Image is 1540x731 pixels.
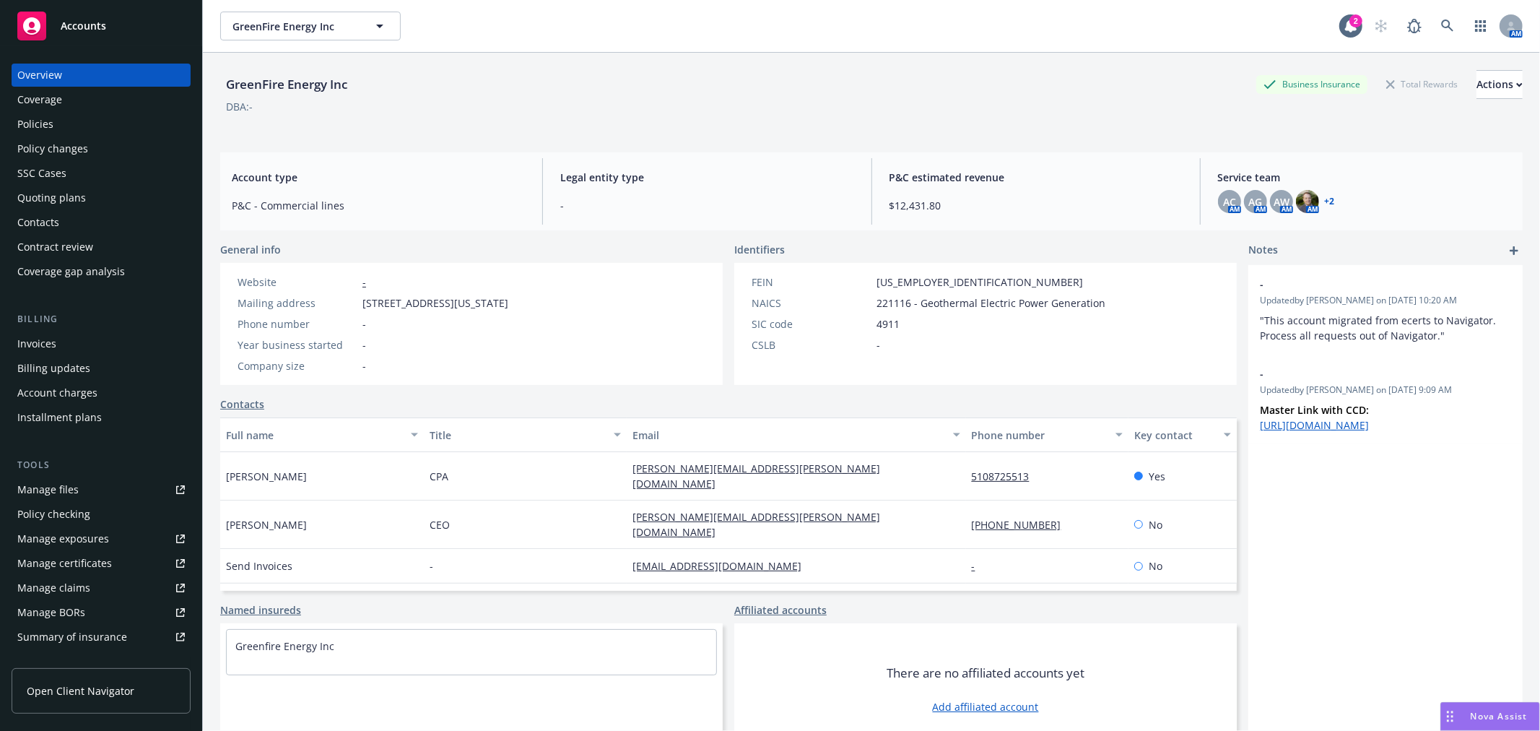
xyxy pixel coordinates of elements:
div: Business Insurance [1256,75,1367,93]
div: Email [632,428,944,443]
div: Quoting plans [17,186,86,209]
div: -Updatedby [PERSON_NAME] on [DATE] 9:09 AMMaster Link with CCD: [URL][DOMAIN_NAME] [1248,355,1523,444]
div: Coverage gap analysis [17,260,125,283]
a: - [972,559,987,573]
div: Contacts [17,211,59,234]
div: Overview [17,64,62,87]
div: Total Rewards [1379,75,1465,93]
a: Contract review [12,235,191,259]
a: Policy changes [12,137,191,160]
a: Affiliated accounts [734,602,827,618]
a: Manage files [12,478,191,501]
span: Service team [1218,170,1511,185]
div: SSC Cases [17,162,66,185]
a: [PHONE_NUMBER] [972,518,1073,532]
a: 5108725513 [972,470,1041,483]
a: Switch app [1466,12,1495,40]
div: Summary of insurance [17,626,127,649]
span: Account type [232,170,525,185]
div: NAICS [752,295,871,311]
span: No [1149,517,1162,532]
span: Open Client Navigator [27,683,134,698]
div: Billing [12,312,191,326]
span: Notes [1248,242,1278,259]
span: There are no affiliated accounts yet [887,665,1084,682]
div: Key contact [1134,428,1215,443]
div: Tools [12,458,191,472]
a: Accounts [12,6,191,46]
span: AG [1248,194,1262,209]
span: Yes [1149,469,1165,484]
span: CPA [430,469,448,484]
span: GreenFire Energy Inc [232,19,357,34]
span: CEO [430,517,450,532]
a: +2 [1325,197,1335,206]
div: Phone number [238,316,357,332]
div: Policies [17,113,53,136]
a: Manage exposures [12,527,191,550]
div: Company size [238,358,357,373]
div: Manage files [17,478,79,501]
button: Email [627,418,965,452]
a: Quoting plans [12,186,191,209]
a: - [362,275,366,289]
a: Report a Bug [1400,12,1429,40]
a: Add affiliated account [933,699,1039,714]
a: [EMAIL_ADDRESS][DOMAIN_NAME] [632,559,813,573]
div: Mailing address [238,295,357,311]
div: Installment plans [17,406,102,429]
a: Account charges [12,381,191,405]
div: FEIN [752,274,871,290]
button: Key contact [1128,418,1237,452]
div: Title [430,428,606,443]
span: AC [1223,194,1236,209]
span: [US_EMPLOYER_IDENTIFICATION_NUMBER] [876,274,1083,290]
span: 221116 - Geothermal Electric Power Generation [876,295,1105,311]
div: GreenFire Energy Inc [220,75,353,94]
span: AW [1274,194,1289,209]
span: "This account migrated from ecerts to Navigator. Process all requests out of Navigator." [1260,313,1499,342]
span: - [362,358,366,373]
a: Contacts [12,211,191,234]
span: $12,431.80 [889,198,1183,213]
div: Full name [226,428,402,443]
div: 2 [1349,14,1362,27]
div: Manage certificates [17,552,112,575]
span: - [362,337,366,352]
div: DBA: - [226,99,253,114]
a: [PERSON_NAME][EMAIL_ADDRESS][PERSON_NAME][DOMAIN_NAME] [632,510,880,539]
a: Manage BORs [12,601,191,624]
div: Manage claims [17,576,90,600]
a: Invoices [12,332,191,355]
span: Identifiers [734,242,785,257]
a: Summary of insurance [12,626,191,649]
div: Website [238,274,357,290]
img: photo [1296,190,1319,213]
a: [PERSON_NAME][EMAIL_ADDRESS][PERSON_NAME][DOMAIN_NAME] [632,462,880,490]
button: Nova Assist [1440,702,1540,731]
a: Start snowing [1367,12,1396,40]
button: Phone number [966,418,1128,452]
div: Phone number [972,428,1107,443]
div: CSLB [752,337,871,352]
div: -Updatedby [PERSON_NAME] on [DATE] 10:20 AM"This account migrated from ecerts to Navigator. Proce... [1248,265,1523,355]
div: Invoices [17,332,56,355]
span: Legal entity type [560,170,853,185]
button: Actions [1476,70,1523,99]
a: Installment plans [12,406,191,429]
a: Overview [12,64,191,87]
div: Billing updates [17,357,90,380]
a: add [1505,242,1523,259]
span: [STREET_ADDRESS][US_STATE] [362,295,508,311]
a: Manage certificates [12,552,191,575]
div: SIC code [752,316,871,332]
div: Year business started [238,337,357,352]
span: [PERSON_NAME] [226,517,307,532]
a: Coverage gap analysis [12,260,191,283]
a: Manage claims [12,576,191,600]
span: Updated by [PERSON_NAME] on [DATE] 10:20 AM [1260,294,1511,307]
div: Policy changes [17,137,88,160]
div: Coverage [17,88,62,111]
span: - [560,198,853,213]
